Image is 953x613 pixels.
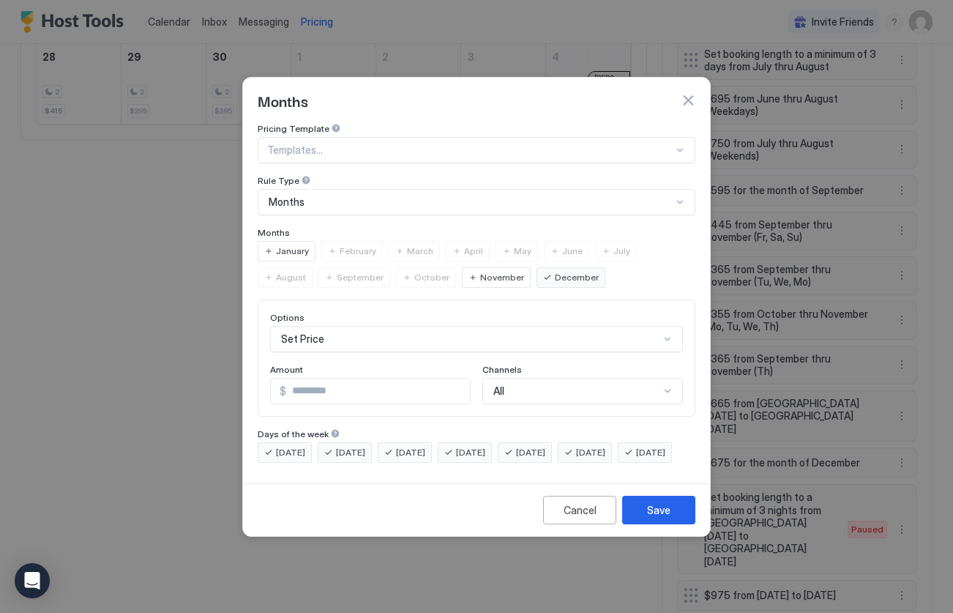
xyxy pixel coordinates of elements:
span: Channels [482,364,522,375]
span: April [464,245,483,258]
button: Cancel [543,496,616,524]
span: $ [280,384,286,398]
span: Rule Type [258,175,299,186]
span: Months [258,227,290,238]
span: [DATE] [276,446,305,459]
span: Amount [270,364,303,375]
span: September [337,271,384,284]
span: [DATE] [456,446,485,459]
span: All [493,384,504,398]
span: [DATE] [636,446,665,459]
span: Options [270,312,304,323]
span: Days of the week [258,428,329,439]
span: January [276,245,309,258]
span: August [276,271,306,284]
span: May [514,245,531,258]
span: October [414,271,449,284]
span: December [555,271,599,284]
span: [DATE] [396,446,425,459]
span: November [480,271,524,284]
div: Save [647,502,670,518]
span: [DATE] [576,446,605,459]
input: Input Field [286,379,470,404]
span: [DATE] [516,446,545,459]
span: March [407,245,433,258]
span: June [562,245,583,258]
span: Set Price [281,332,324,346]
span: Pricing Template [258,123,329,134]
span: [DATE] [336,446,365,459]
span: February [340,245,376,258]
div: Open Intercom Messenger [15,563,50,598]
span: July [613,245,630,258]
span: Months [269,196,304,209]
div: Cancel [564,502,597,518]
button: Save [622,496,695,524]
span: Months [258,89,308,111]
